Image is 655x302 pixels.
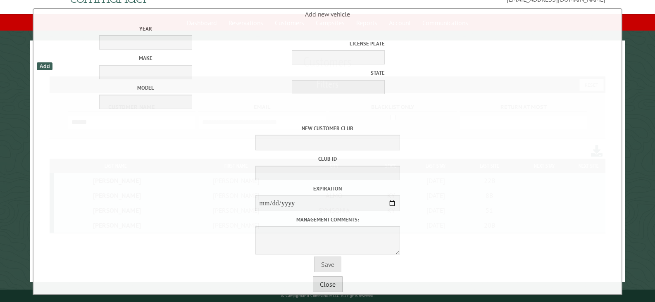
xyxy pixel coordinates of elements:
[36,185,619,193] label: Expiration
[281,293,374,298] small: © Campground Commander LLC. All rights reserved.
[314,257,341,272] button: Save
[67,54,224,62] label: Make
[227,40,385,48] label: License Plate
[36,216,619,224] label: Management comments:
[313,276,343,292] button: Close
[36,10,619,114] span: Add new vehicle
[67,25,224,33] label: Year
[36,155,619,163] label: Club ID
[227,69,385,77] label: State
[36,124,619,132] label: New customer club
[37,62,52,70] div: Add
[67,84,224,92] label: Model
